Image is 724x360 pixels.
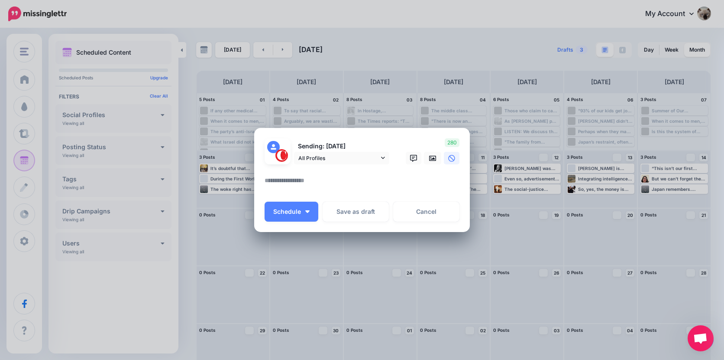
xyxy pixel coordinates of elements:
[294,141,389,151] p: Sending: [DATE]
[445,138,459,147] span: 280
[267,141,280,154] img: user_default_image.png
[275,149,288,162] img: 291864331_468958885230530_187971914351797662_n-bsa127305.png
[323,202,389,222] button: Save as draft
[294,152,389,164] a: All Profiles
[393,202,459,222] a: Cancel
[298,154,379,163] span: All Profiles
[305,210,310,213] img: arrow-down-white.png
[265,202,318,222] button: Schedule
[273,209,301,215] span: Schedule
